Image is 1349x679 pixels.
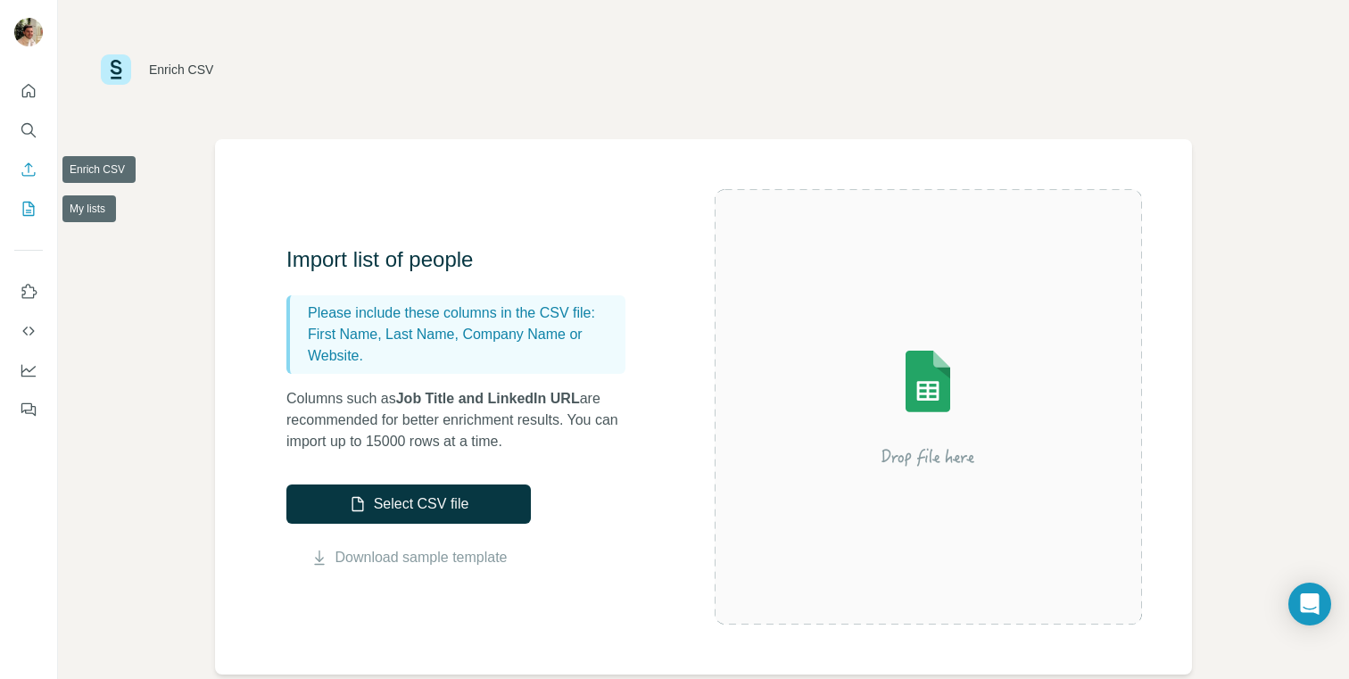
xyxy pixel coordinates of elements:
[14,193,43,225] button: My lists
[149,61,213,79] div: Enrich CSV
[308,302,618,324] p: Please include these columns in the CSV file:
[286,484,531,524] button: Select CSV file
[14,315,43,347] button: Use Surfe API
[14,75,43,107] button: Quick start
[14,18,43,46] img: Avatar
[396,391,580,406] span: Job Title and LinkedIn URL
[101,54,131,85] img: Surfe Logo
[14,354,43,386] button: Dashboard
[335,547,508,568] a: Download sample template
[286,547,531,568] button: Download sample template
[286,245,643,274] h3: Import list of people
[14,276,43,308] button: Use Surfe on LinkedIn
[286,388,643,452] p: Columns such as are recommended for better enrichment results. You can import up to 15000 rows at...
[1288,583,1331,625] div: Open Intercom Messenger
[767,300,1088,514] img: Surfe Illustration - Drop file here or select below
[14,393,43,426] button: Feedback
[308,324,618,367] p: First Name, Last Name, Company Name or Website.
[14,153,43,186] button: Enrich CSV
[14,114,43,146] button: Search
